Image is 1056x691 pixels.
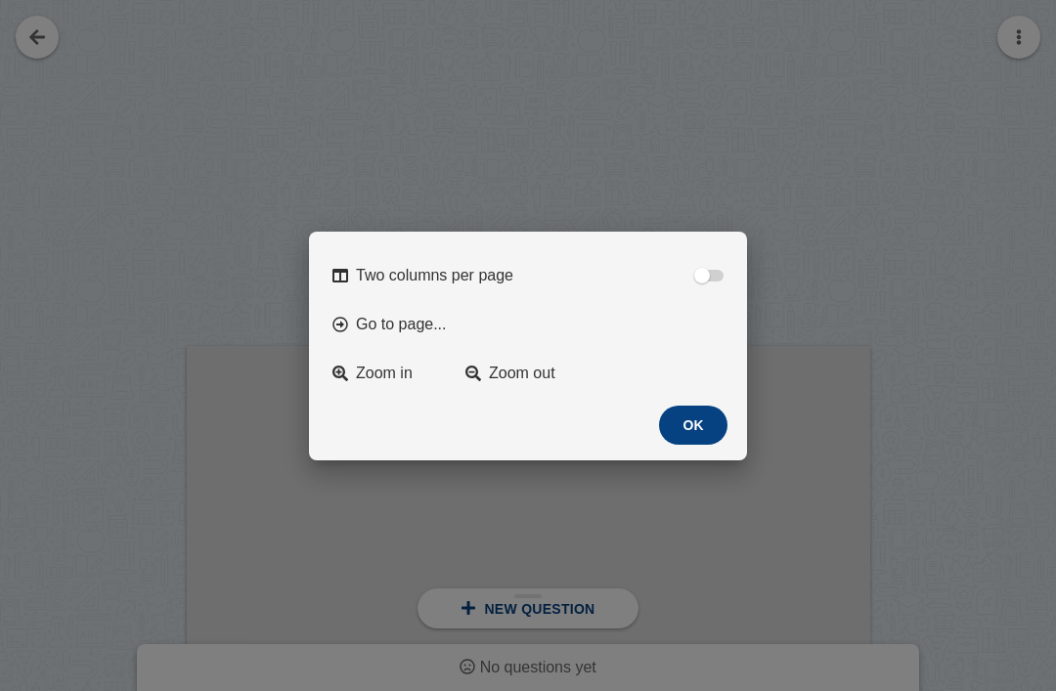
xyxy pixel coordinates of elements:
a: Zoom out [454,353,579,394]
span: Zoom out [489,365,555,382]
button: OK [659,406,727,445]
span: Two columns per page [356,267,513,284]
span: Zoom in [356,365,413,382]
button: Go to page... [321,304,735,345]
a: Zoom in [321,353,446,394]
span: Go to page... [356,316,447,333]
